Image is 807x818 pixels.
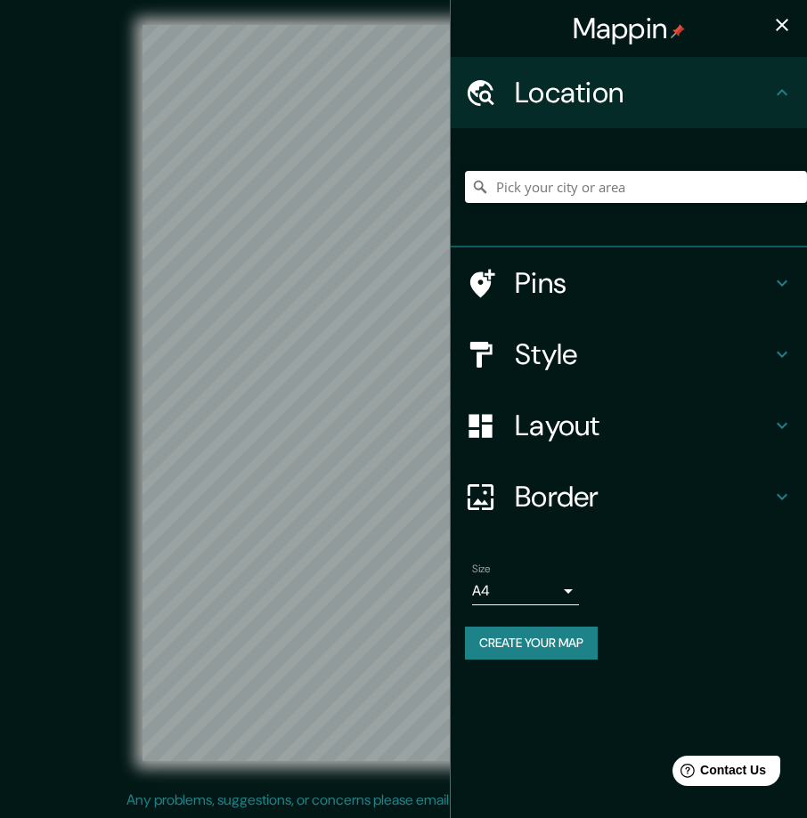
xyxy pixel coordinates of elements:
[515,479,771,514] h4: Border
[472,562,491,577] label: Size
[573,11,686,46] h4: Mappin
[671,24,685,38] img: pin-icon.png
[451,390,807,461] div: Layout
[515,336,771,372] h4: Style
[451,461,807,532] div: Border
[515,408,771,443] h4: Layout
[126,790,674,811] p: Any problems, suggestions, or concerns please email .
[451,247,807,319] div: Pins
[465,171,807,203] input: Pick your city or area
[472,577,579,605] div: A4
[143,25,664,761] canvas: Map
[648,749,787,798] iframe: Help widget launcher
[465,627,598,660] button: Create your map
[515,265,771,301] h4: Pins
[515,75,771,110] h4: Location
[451,57,807,128] div: Location
[451,319,807,390] div: Style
